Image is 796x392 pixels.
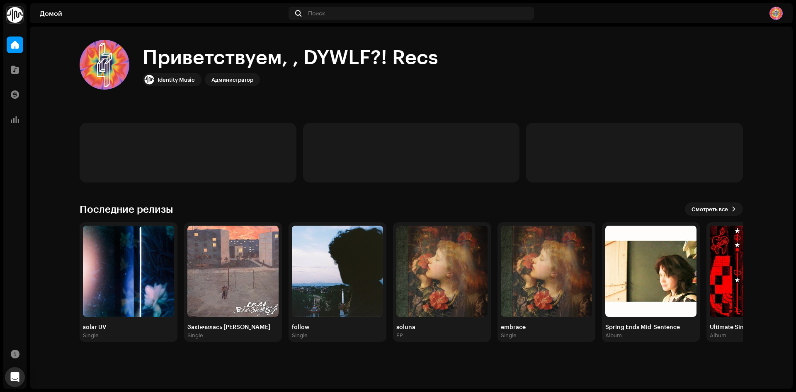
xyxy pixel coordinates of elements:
div: solar UV [83,324,174,330]
div: Домой [40,10,285,17]
h3: Последние релизы [80,202,173,216]
div: Open Intercom Messenger [5,367,25,387]
div: soluna [396,324,488,330]
button: Смотреть все [685,202,743,216]
img: 838e6cf9-efca-456e-9a7b-cc99b6455b4f [292,226,383,317]
div: Закінчилась [PERSON_NAME] [187,324,279,330]
div: Приветствуем, , DYWLF?! Recs [143,43,438,70]
span: Поиск [308,10,325,17]
div: embrace [501,324,592,330]
div: Администратор [211,75,253,85]
img: 45a31273-06c5-4b94-ae78-82660a7f9490 [769,7,783,20]
img: 0f74c21f-6d1c-4dbc-9196-dbddad53419e [7,7,23,23]
div: Single [292,332,308,338]
img: 83a3a08c-cf0f-430d-a93a-88ce0486964b [396,226,488,317]
div: Single [501,332,517,338]
div: follow [292,324,383,330]
div: Album [605,332,622,338]
div: Identity Music [158,75,195,85]
img: 0393d205-6223-4d53-8acc-b8d5394ea744 [83,226,174,317]
img: 45a31273-06c5-4b94-ae78-82660a7f9490 [80,40,129,90]
div: Spring Ends Mid-Sentence [605,324,696,330]
div: EP [396,332,403,338]
div: Album [710,332,726,338]
span: Смотреть все [692,201,728,217]
img: 0f74c21f-6d1c-4dbc-9196-dbddad53419e [144,75,154,85]
img: d8b680f3-a99f-4459-b5be-21c4b0ce7f15 [501,226,592,317]
img: e2b891ca-a050-457e-bf81-13d77dbed7b8 [605,226,696,317]
div: Single [187,332,203,338]
img: 06079035-f96e-4e88-bcdc-82b7a03200f5 [187,226,279,317]
div: Single [83,332,99,338]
